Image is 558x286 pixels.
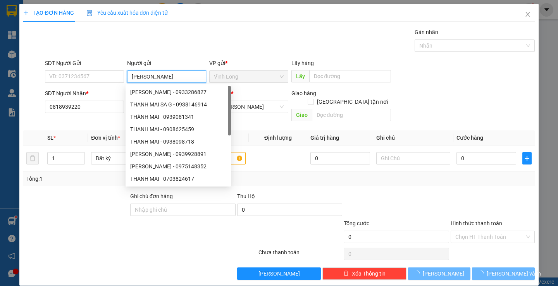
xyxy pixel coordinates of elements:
[126,160,231,173] div: THANH MAI - 0975148352
[291,70,309,82] span: Lấy
[487,269,541,278] span: [PERSON_NAME] và In
[26,175,216,183] div: Tổng: 1
[517,4,539,26] button: Close
[126,123,231,135] div: THANH MAI - 0908625459
[472,267,534,280] button: [PERSON_NAME] và In
[47,135,53,141] span: SL
[291,60,314,66] span: Lấy hàng
[209,59,288,67] div: VP gửi
[130,100,226,109] div: THANH MAI SA G - 0938146914
[126,86,231,98] div: THANH MAI - 0933286827
[415,29,438,35] label: Gán nhãn
[523,155,531,161] span: plus
[309,70,391,82] input: Dọc đường
[86,10,93,16] img: icon
[130,88,226,96] div: [PERSON_NAME] - 0933286827
[126,173,231,185] div: THANH MAI - 0703824617
[130,113,226,121] div: THÀNH MAI - 0939081341
[522,152,532,164] button: plus
[26,152,39,164] button: delete
[314,98,391,106] span: [GEOGRAPHIC_DATA] tận nơi
[322,267,406,280] button: deleteXóa Thông tin
[237,193,255,199] span: Thu Hộ
[456,135,483,141] span: Cước hàng
[127,59,206,67] div: Người gửi
[130,162,226,171] div: [PERSON_NAME] - 0975148352
[126,135,231,148] div: THANH MAI - 0938098718
[343,271,349,277] span: delete
[214,71,284,82] span: Vĩnh Long
[126,148,231,160] div: THANH MAI - 0939928891
[130,204,236,216] input: Ghi chú đơn hàng
[352,269,386,278] span: Xóa Thông tin
[130,175,226,183] div: THANH MAI - 0703824617
[451,220,502,226] label: Hình thức thanh toán
[310,152,370,164] input: 0
[45,89,124,98] div: SĐT Người Nhận
[130,137,226,146] div: THANH MAI - 0938098718
[408,267,470,280] button: [PERSON_NAME]
[130,125,226,134] div: THANH MAI - 0908625459
[126,111,231,123] div: THÀNH MAI - 0939081341
[376,152,450,164] input: Ghi Chú
[45,59,124,67] div: SĐT Người Gửi
[264,135,292,141] span: Định lượng
[86,10,168,16] span: Yêu cầu xuất hóa đơn điện tử
[310,135,339,141] span: Giá trị hàng
[414,271,423,276] span: loading
[291,109,312,121] span: Giao
[91,135,120,141] span: Đơn vị tính
[525,11,531,17] span: close
[130,193,173,199] label: Ghi chú đơn hàng
[23,10,29,15] span: plus
[373,130,453,146] th: Ghi chú
[96,152,160,164] span: Bất kỳ
[423,269,464,278] span: [PERSON_NAME]
[126,98,231,111] div: THANH MAI SA G - 0938146914
[23,10,74,16] span: TẠO ĐƠN HÀNG
[214,101,284,113] span: TP. Hồ Chí Minh
[344,220,369,226] span: Tổng cước
[291,90,316,96] span: Giao hàng
[258,248,343,262] div: Chưa thanh toán
[312,109,391,121] input: Dọc đường
[130,150,226,158] div: [PERSON_NAME] - 0939928891
[237,267,321,280] button: [PERSON_NAME]
[478,271,487,276] span: loading
[258,269,300,278] span: [PERSON_NAME]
